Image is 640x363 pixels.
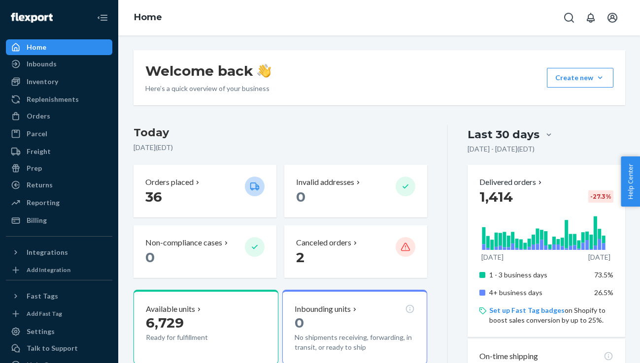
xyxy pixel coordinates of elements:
span: 6,729 [146,314,184,331]
a: Home [6,39,112,55]
p: Canceled orders [296,237,351,248]
p: Here’s a quick overview of your business [145,84,271,93]
div: Talk to Support [27,343,78,353]
a: Set up Fast Tag badges [489,306,565,314]
div: Prep [27,163,42,173]
div: Integrations [27,247,68,257]
div: Fast Tags [27,291,58,301]
ol: breadcrumbs [126,3,170,32]
button: Orders placed 36 [134,165,276,217]
span: 0 [295,314,304,331]
button: Create new [547,68,613,88]
h1: Welcome back [145,62,271,80]
p: Inbounding units [295,303,351,315]
button: Delivered orders [479,177,544,188]
span: 0 [145,249,155,266]
button: Open Search Box [559,8,579,28]
div: Billing [27,215,47,225]
div: Inventory [27,77,58,87]
span: 1,414 [479,188,513,205]
button: Invalid addresses 0 [284,165,427,217]
button: Open notifications [581,8,601,28]
div: Orders [27,111,50,121]
img: hand-wave emoji [257,64,271,78]
p: [DATE] ( EDT ) [134,143,428,152]
p: Invalid addresses [296,177,354,188]
a: Parcel [6,126,112,142]
div: Parcel [27,129,47,139]
a: Billing [6,212,112,228]
p: 1 - 3 business days [489,270,586,280]
div: -27.3 % [588,190,613,203]
a: Replenishments [6,91,112,107]
img: Flexport logo [11,13,53,23]
a: Returns [6,177,112,193]
a: Add Fast Tag [6,308,112,320]
a: Add Integration [6,264,112,276]
p: Orders placed [145,177,194,188]
a: Reporting [6,195,112,211]
div: Home [27,42,46,52]
a: Talk to Support [6,340,112,356]
div: Add Fast Tag [27,309,62,318]
p: [DATE] [588,252,610,262]
div: Add Integration [27,266,70,274]
button: Non-compliance cases 0 [134,225,276,278]
button: Open account menu [603,8,622,28]
span: 0 [296,188,305,205]
div: Freight [27,147,51,156]
div: Last 30 days [468,127,539,142]
div: Replenishments [27,94,79,104]
span: 2 [296,249,304,266]
p: [DATE] [481,252,504,262]
span: 26.5% [594,288,613,297]
a: Home [134,12,162,23]
button: Canceled orders 2 [284,225,427,278]
div: Returns [27,180,53,190]
button: Close Navigation [93,8,112,28]
a: Settings [6,324,112,339]
a: Inbounds [6,56,112,72]
h3: Today [134,125,428,141]
a: Prep [6,160,112,176]
p: On-time shipping [479,351,538,362]
span: 36 [145,188,162,205]
button: Fast Tags [6,288,112,304]
p: Available units [146,303,195,315]
a: Orders [6,108,112,124]
p: on Shopify to boost sales conversion by up to 25%. [489,305,613,325]
a: Inventory [6,74,112,90]
div: Inbounds [27,59,57,69]
p: [DATE] - [DATE] ( EDT ) [468,144,535,154]
button: Help Center [621,156,640,207]
div: Reporting [27,198,60,208]
p: Non-compliance cases [145,237,222,248]
span: 73.5% [594,271,613,279]
button: Integrations [6,244,112,260]
p: 4+ business days [489,288,586,298]
div: Settings [27,327,55,336]
a: Freight [6,144,112,159]
p: Ready for fulfillment [146,333,237,342]
p: No shipments receiving, forwarding, in transit, or ready to ship [295,333,415,352]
